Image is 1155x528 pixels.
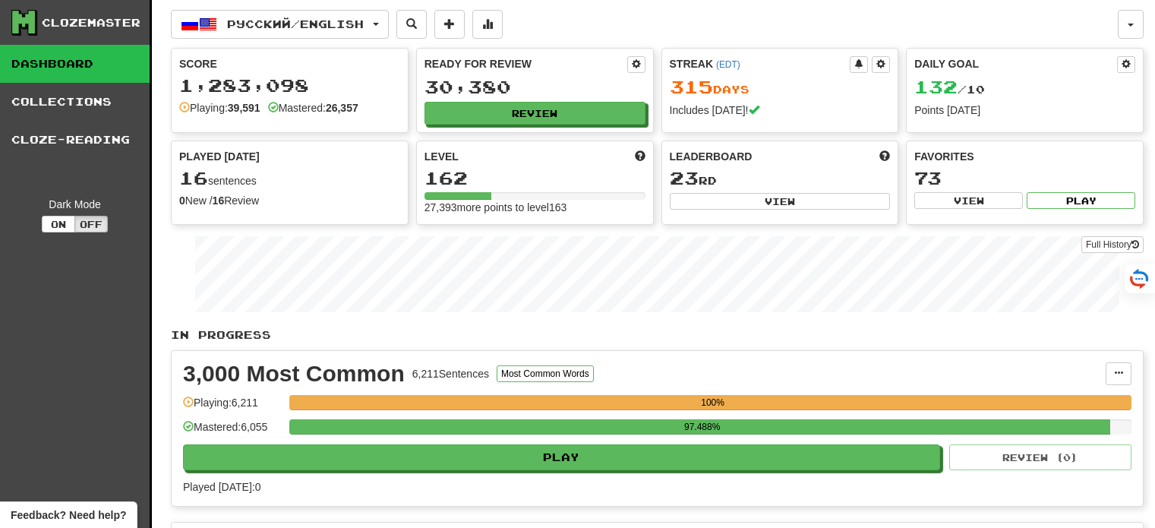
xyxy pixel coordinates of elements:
[914,192,1023,209] button: View
[434,10,465,39] button: Add sentence to collection
[716,59,740,70] a: (EDT)
[670,193,891,210] button: View
[914,83,985,96] span: / 10
[424,102,645,125] button: Review
[670,76,713,97] span: 315
[294,395,1131,410] div: 100%
[424,149,459,164] span: Level
[670,56,850,71] div: Streak
[879,149,890,164] span: This week in points, UTC
[949,444,1131,470] button: Review (0)
[670,149,753,164] span: Leaderboard
[42,15,140,30] div: Clozemaster
[396,10,427,39] button: Search sentences
[183,481,260,493] span: Played [DATE]: 0
[635,149,645,164] span: Score more points to level up
[171,10,389,39] button: Русский/English
[183,419,282,444] div: Mastered: 6,055
[179,194,185,207] strong: 0
[1081,236,1144,253] a: Full History
[914,169,1135,188] div: 73
[179,100,260,115] div: Playing:
[294,419,1110,435] div: 97.488%
[183,362,405,385] div: 3,000 Most Common
[497,365,594,382] button: Most Common Words
[914,56,1117,73] div: Daily Goal
[412,366,489,381] div: 6,211 Sentences
[11,197,138,212] div: Dark Mode
[179,193,400,208] div: New / Review
[179,169,400,188] div: sentences
[670,167,699,188] span: 23
[424,169,645,188] div: 162
[228,102,260,114] strong: 39,591
[268,100,358,115] div: Mastered:
[670,169,891,188] div: rd
[183,444,940,470] button: Play
[326,102,358,114] strong: 26,357
[670,103,891,118] div: Includes [DATE]!
[11,507,126,523] span: Open feedback widget
[914,149,1135,164] div: Favorites
[424,77,645,96] div: 30,380
[179,56,400,71] div: Score
[179,149,260,164] span: Played [DATE]
[42,216,75,232] button: On
[914,103,1135,118] div: Points [DATE]
[213,194,225,207] strong: 16
[670,77,891,97] div: Day s
[1027,192,1135,209] button: Play
[183,395,282,420] div: Playing: 6,211
[179,76,400,95] div: 1,283,098
[171,327,1144,343] p: In Progress
[424,56,627,71] div: Ready for Review
[424,200,645,215] div: 27,393 more points to level 163
[472,10,503,39] button: More stats
[914,76,958,97] span: 132
[74,216,108,232] button: Off
[179,167,208,188] span: 16
[227,17,364,30] span: Русский / English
